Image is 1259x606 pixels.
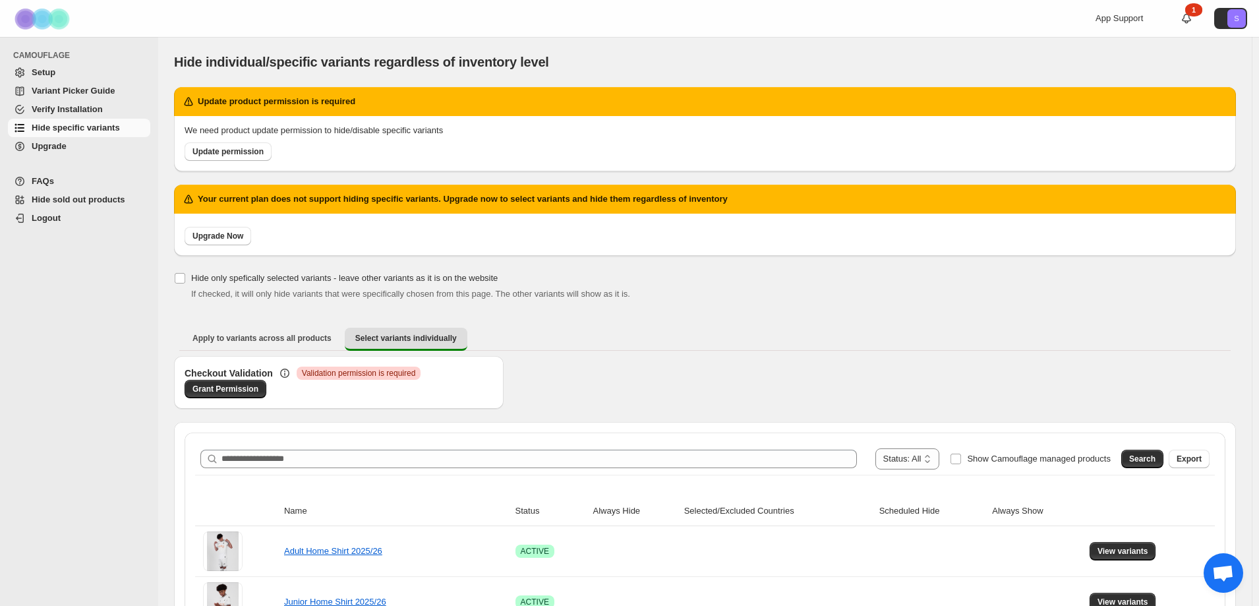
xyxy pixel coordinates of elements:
span: ACTIVE [521,546,549,557]
a: Verify Installation [8,100,150,119]
span: Variant Picker Guide [32,86,115,96]
span: If checked, it will only hide variants that were specifically chosen from this page. The other va... [191,289,630,299]
h2: Your current plan does not support hiding specific variants. Upgrade now to select variants and h... [198,193,728,206]
th: Selected/Excluded Countries [680,497,875,526]
span: Hide specific variants [32,123,120,133]
span: Verify Installation [32,104,103,114]
span: CAMOUFLAGE [13,50,152,61]
a: Logout [8,209,150,227]
span: Hide only spefically selected variants - leave other variants as it is on the website [191,273,498,283]
span: We need product update permission to hide/disable specific variants [185,125,443,135]
span: Logout [32,213,61,223]
span: App Support [1096,13,1143,23]
a: Grant Permission [185,380,266,398]
a: Setup [8,63,150,82]
button: View variants [1090,542,1156,561]
th: Always Hide [589,497,680,526]
span: View variants [1098,546,1148,557]
a: Update permission [185,142,272,161]
span: Show Camouflage managed products [967,454,1111,464]
span: Setup [32,67,55,77]
span: Validation permission is required [302,368,416,379]
span: Apply to variants across all products [192,333,332,344]
button: Select variants individually [345,328,467,351]
span: Upgrade [32,141,67,151]
a: 1 [1180,12,1193,25]
a: Upgrade Now [185,227,251,245]
span: Select variants individually [355,333,457,344]
span: Hide individual/specific variants regardless of inventory level [174,55,549,69]
span: Search [1129,454,1156,464]
a: FAQs [8,172,150,191]
img: Camouflage [11,1,76,37]
button: Search [1121,450,1163,468]
span: Upgrade Now [192,231,243,241]
h2: Update product permission is required [198,95,355,108]
th: Name [280,497,512,526]
th: Scheduled Hide [875,497,989,526]
button: Export [1169,450,1210,468]
span: Hide sold out products [32,195,125,204]
button: Apply to variants across all products [182,328,342,349]
a: Variant Picker Guide [8,82,150,100]
div: 1 [1185,3,1202,16]
text: S [1234,15,1239,22]
th: Always Show [988,497,1086,526]
a: Hide sold out products [8,191,150,209]
a: Adult Home Shirt 2025/26 [284,546,382,556]
span: FAQs [32,176,54,186]
th: Status [512,497,589,526]
button: Avatar with initials S [1214,8,1247,29]
span: Update permission [192,146,264,157]
div: Open chat [1204,553,1243,593]
span: Grant Permission [192,384,258,394]
a: Hide specific variants [8,119,150,137]
a: Upgrade [8,137,150,156]
span: Export [1177,454,1202,464]
span: Avatar with initials S [1227,9,1246,28]
h3: Checkout Validation [185,367,273,380]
